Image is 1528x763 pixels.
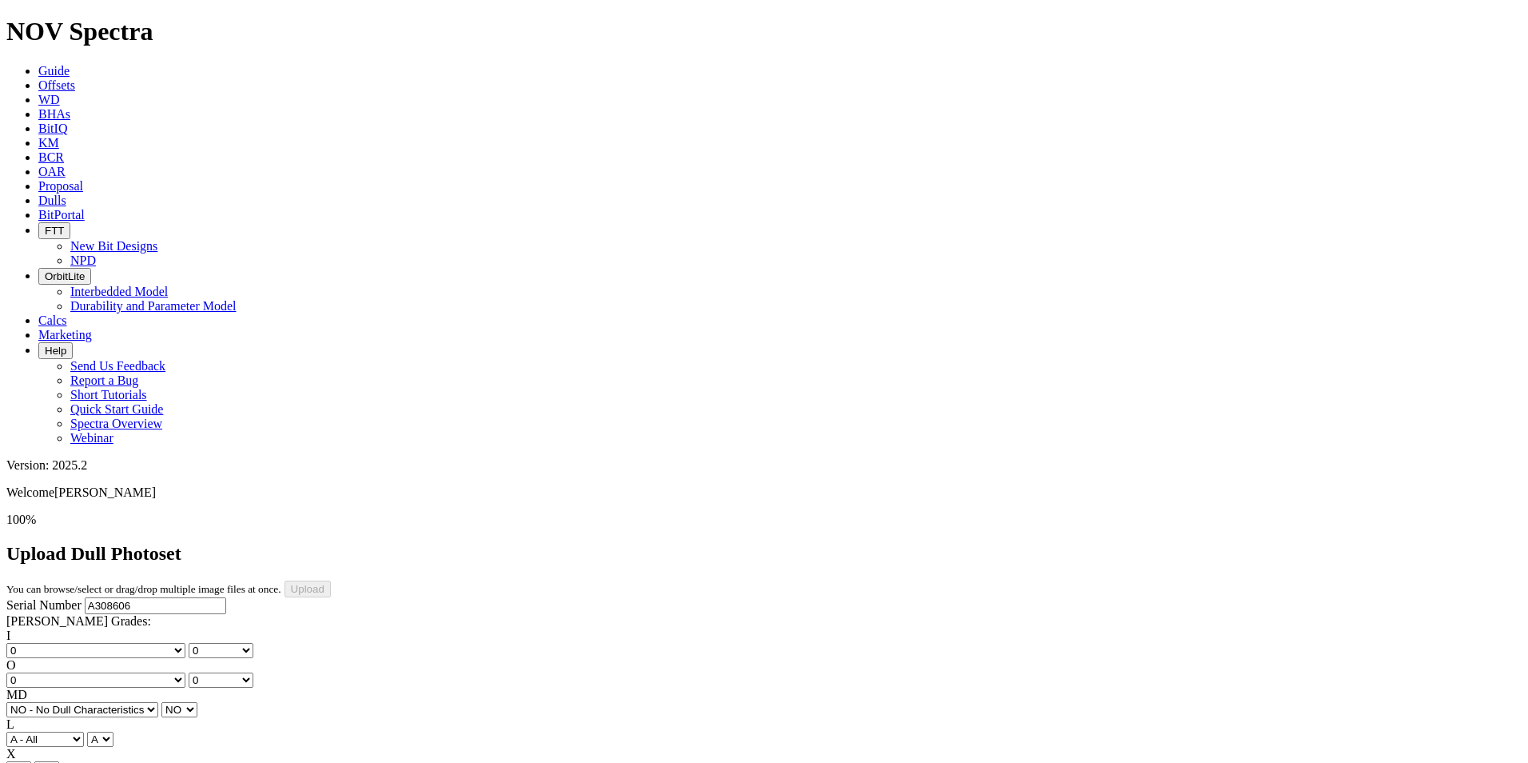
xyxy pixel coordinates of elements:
a: BitIQ [38,122,67,135]
a: Interbedded Model [70,285,168,298]
a: Offsets [38,78,75,92]
span: [PERSON_NAME] [54,485,156,499]
a: KM [38,136,59,150]
a: Send Us Feedback [70,359,165,373]
a: Marketing [38,328,92,342]
span: Help [45,345,66,357]
a: Dulls [38,194,66,207]
button: Help [38,342,73,359]
a: Webinar [70,431,113,445]
a: Short Tutorials [70,388,147,401]
label: L [6,717,14,731]
a: WD [38,93,60,106]
div: Version: 2025.2 [6,458,1522,473]
a: Proposal [38,179,83,193]
label: Serial Number [6,598,82,612]
a: Calcs [38,314,67,327]
span: 100% [6,513,36,526]
small: You can browse/select or drag/drop multiple image files at once. [6,583,281,595]
a: Durability and Parameter Model [70,299,237,313]
a: NPD [70,254,96,267]
a: Report a Bug [70,374,138,387]
a: New Bit Designs [70,239,157,253]
a: Spectra Overview [70,417,162,430]
a: BitPortal [38,208,85,222]
button: FTT [38,222,70,239]
label: I [6,629,10,642]
a: Quick Start Guide [70,402,163,416]
p: Welcome [6,485,1522,500]
div: [PERSON_NAME] Grades: [6,614,1522,629]
a: BHAs [38,107,70,121]
label: MD [6,688,27,701]
input: Upload [285,581,331,597]
label: O [6,658,16,672]
label: X [6,747,16,761]
a: BCR [38,150,64,164]
button: OrbitLite [38,268,91,285]
a: Guide [38,64,70,78]
span: OrbitLite [45,270,85,282]
span: FTT [45,225,64,237]
h1: NOV Spectra [6,17,1522,46]
h2: Upload Dull Photoset [6,543,1522,565]
a: OAR [38,165,66,178]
